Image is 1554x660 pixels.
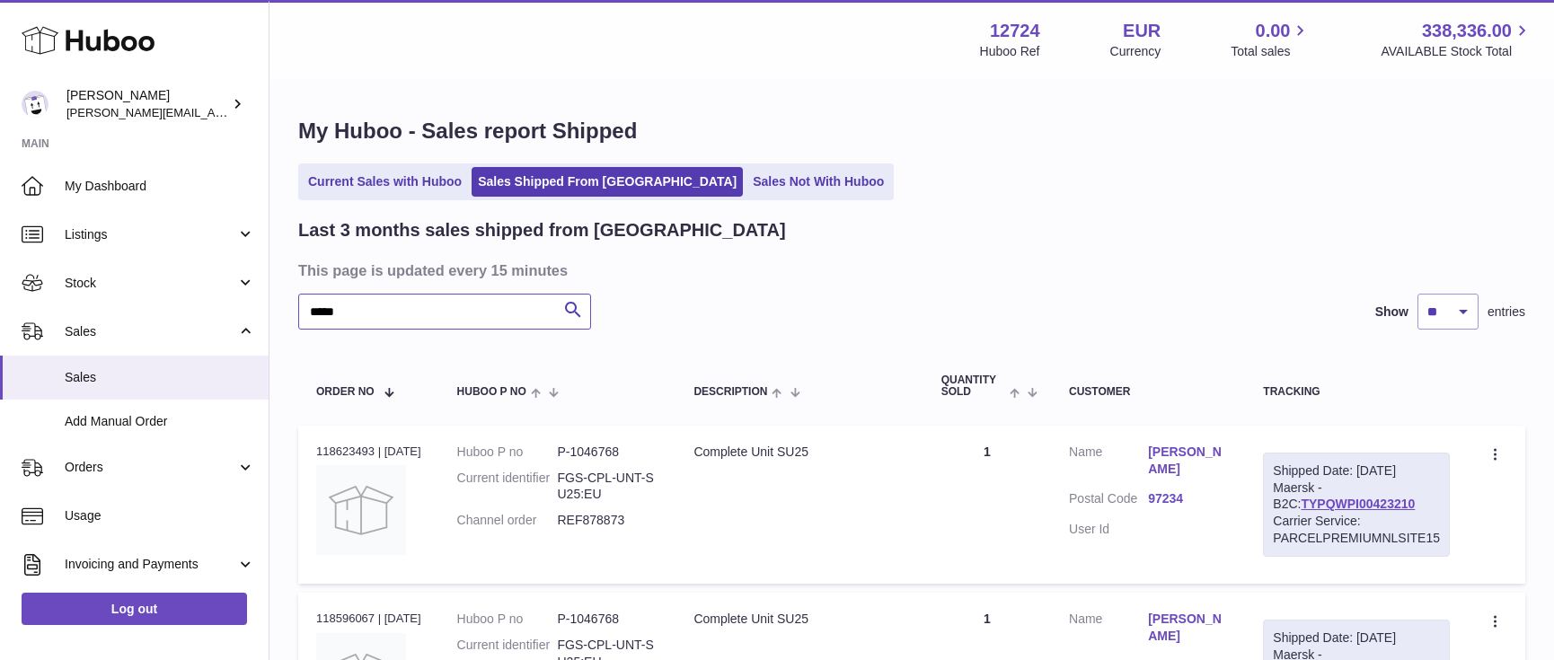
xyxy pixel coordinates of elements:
[1381,43,1532,60] span: AVAILABLE Stock Total
[457,512,558,529] dt: Channel order
[693,386,767,398] span: Description
[298,117,1525,145] h1: My Huboo - Sales report Shipped
[65,556,236,573] span: Invoicing and Payments
[457,444,558,461] dt: Huboo P no
[1231,43,1311,60] span: Total sales
[1273,513,1440,547] div: Carrier Service: PARCELPREMIUMNLSITE15
[557,444,658,461] dd: P-1046768
[557,470,658,504] dd: FGS-CPL-UNT-SU25:EU
[941,374,1005,398] span: Quantity Sold
[22,593,247,625] a: Log out
[316,611,421,627] div: 118596067 | [DATE]
[316,386,375,398] span: Order No
[1123,19,1161,43] strong: EUR
[1069,386,1227,398] div: Customer
[1273,462,1440,480] div: Shipped Date: [DATE]
[457,470,558,504] dt: Current identifier
[693,611,905,628] div: Complete Unit SU25
[1069,490,1148,512] dt: Postal Code
[923,426,1051,584] td: 1
[298,218,786,242] h2: Last 3 months sales shipped from [GEOGRAPHIC_DATA]
[316,465,406,555] img: no-photo.jpg
[990,19,1040,43] strong: 12724
[457,611,558,628] dt: Huboo P no
[65,178,255,195] span: My Dashboard
[1069,521,1148,538] dt: User Id
[1263,386,1450,398] div: Tracking
[1148,611,1227,645] a: [PERSON_NAME]
[980,43,1040,60] div: Huboo Ref
[557,512,658,529] dd: REF878873
[1375,304,1408,321] label: Show
[302,167,468,197] a: Current Sales with Huboo
[1488,304,1525,321] span: entries
[557,611,658,628] dd: P-1046768
[1381,19,1532,60] a: 338,336.00 AVAILABLE Stock Total
[1256,19,1291,43] span: 0.00
[1148,444,1227,478] a: [PERSON_NAME]
[1069,444,1148,482] dt: Name
[457,386,526,398] span: Huboo P no
[1263,453,1450,557] div: Maersk - B2C:
[65,226,236,243] span: Listings
[1301,497,1415,511] a: TYPQWPI00423210
[66,105,360,119] span: [PERSON_NAME][EMAIL_ADDRESS][DOMAIN_NAME]
[1273,629,1440,647] div: Shipped Date: [DATE]
[65,413,255,430] span: Add Manual Order
[1231,19,1311,60] a: 0.00 Total sales
[65,275,236,292] span: Stock
[298,260,1521,280] h3: This page is updated every 15 minutes
[65,507,255,524] span: Usage
[472,167,743,197] a: Sales Shipped From [GEOGRAPHIC_DATA]
[65,323,236,340] span: Sales
[65,459,236,476] span: Orders
[65,369,255,386] span: Sales
[746,167,890,197] a: Sales Not With Huboo
[1069,611,1148,649] dt: Name
[1422,19,1512,43] span: 338,336.00
[1110,43,1161,60] div: Currency
[316,444,421,460] div: 118623493 | [DATE]
[22,91,49,118] img: sebastian@ffern.co
[66,87,228,121] div: [PERSON_NAME]
[693,444,905,461] div: Complete Unit SU25
[1148,490,1227,507] a: 97234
